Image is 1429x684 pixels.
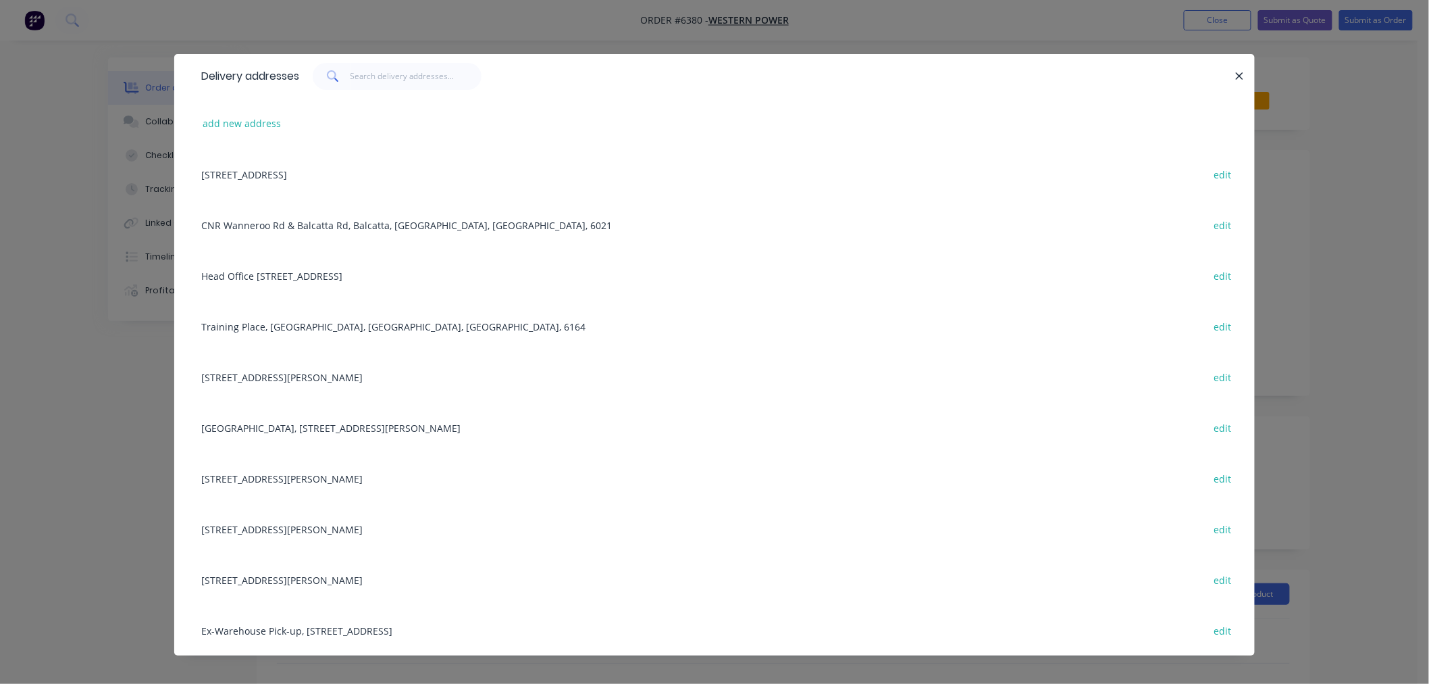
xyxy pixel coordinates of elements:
div: CNR Wanneroo Rd & Balcatta Rd, Balcatta, [GEOGRAPHIC_DATA], [GEOGRAPHIC_DATA], 6021 [194,199,1235,250]
button: edit [1207,266,1239,285]
div: Head Office [STREET_ADDRESS] [194,250,1235,301]
button: edit [1207,621,1239,639]
div: Ex-Warehouse Pick-up, [STREET_ADDRESS] [194,605,1235,656]
div: [STREET_ADDRESS][PERSON_NAME] [194,351,1235,402]
div: [STREET_ADDRESS][PERSON_NAME] [194,504,1235,554]
button: edit [1207,469,1239,487]
div: Delivery addresses [194,55,299,98]
div: Training Place, [GEOGRAPHIC_DATA], [GEOGRAPHIC_DATA], [GEOGRAPHIC_DATA], 6164 [194,301,1235,351]
button: edit [1207,216,1239,234]
div: [STREET_ADDRESS][PERSON_NAME] [194,554,1235,605]
button: edit [1207,570,1239,589]
button: edit [1207,368,1239,386]
div: [STREET_ADDRESS] [194,149,1235,199]
div: [STREET_ADDRESS][PERSON_NAME] [194,453,1235,504]
button: edit [1207,520,1239,538]
div: [GEOGRAPHIC_DATA], [STREET_ADDRESS][PERSON_NAME] [194,402,1235,453]
button: edit [1207,418,1239,437]
button: edit [1207,165,1239,183]
button: edit [1207,317,1239,335]
input: Search delivery addresses... [350,63,482,90]
button: add new address [196,114,288,132]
